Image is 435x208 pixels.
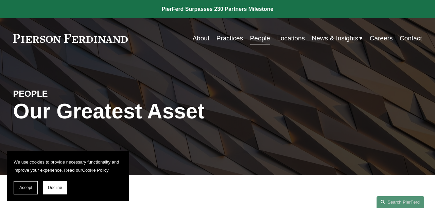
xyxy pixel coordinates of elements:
[48,185,62,190] span: Decline
[14,181,38,194] button: Accept
[13,99,285,123] h1: Our Greatest Asset
[13,88,115,99] h4: PEOPLE
[216,32,243,45] a: Practices
[377,196,424,208] a: Search this site
[312,32,363,45] a: folder dropdown
[277,32,305,45] a: Locations
[14,158,122,174] p: We use cookies to provide necessary functionality and improve your experience. Read our .
[250,32,270,45] a: People
[312,33,358,44] span: News & Insights
[400,32,422,45] a: Contact
[370,32,393,45] a: Careers
[82,168,108,173] a: Cookie Policy
[43,181,67,194] button: Decline
[192,32,209,45] a: About
[19,185,32,190] span: Accept
[7,151,129,201] section: Cookie banner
